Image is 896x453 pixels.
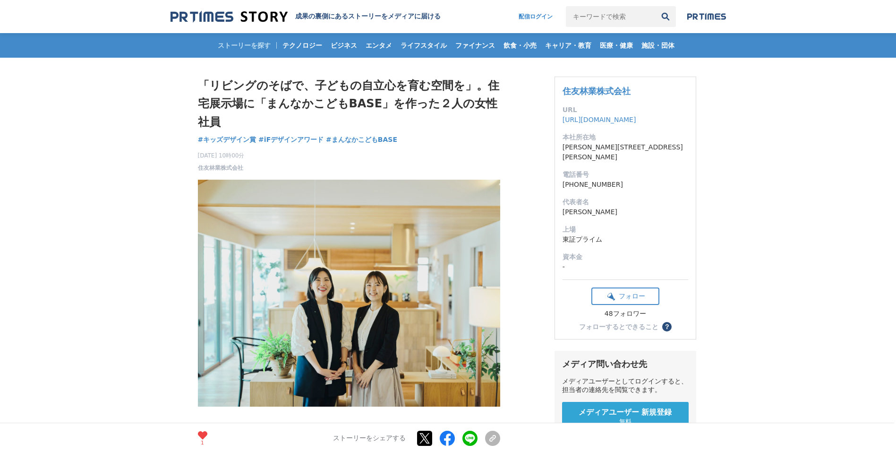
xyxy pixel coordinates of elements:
a: #まんなかこどもBASE [326,135,397,145]
span: キャリア・教育 [541,41,595,50]
button: ？ [662,322,672,331]
dt: 上場 [563,225,688,235]
a: 配信ログイン [509,6,562,27]
dt: 本社所在地 [563,132,688,142]
dd: 東証プライム [563,235,688,244]
dd: [PERSON_NAME][STREET_ADDRESS][PERSON_NAME] [563,142,688,162]
a: 成果の裏側にあるストーリーをメディアに届ける 成果の裏側にあるストーリーをメディアに届ける [171,10,441,23]
a: #iFデザインアワード [258,135,324,145]
h1: 「リビングのそばで、子どもの自立心を育む空間を」。住宅展示場に「まんなかこどもBASE」を作った２人の女性社員 [198,77,500,131]
span: ビジネス [327,41,361,50]
a: キャリア・教育 [541,33,595,58]
dt: 代表者名 [563,197,688,207]
span: ？ [664,323,670,330]
span: テクノロジー [279,41,326,50]
span: ファイナンス [452,41,499,50]
a: ファイナンス [452,33,499,58]
span: #まんなかこどもBASE [326,135,397,144]
dt: 電話番号 [563,170,688,180]
span: ライフスタイル [397,41,451,50]
a: エンタメ [362,33,396,58]
dd: [PHONE_NUMBER] [563,180,688,190]
h2: 成果の裏側にあるストーリーをメディアに届ける [295,12,441,21]
dd: [PERSON_NAME] [563,207,688,217]
span: #キッズデザイン賞 [198,135,256,144]
div: フォローするとできること [579,323,658,330]
span: 施設・団体 [638,41,678,50]
span: 飲食・小売 [500,41,540,50]
a: #キッズデザイン賞 [198,135,256,145]
input: キーワードで検索 [566,6,655,27]
p: ストーリーをシェアする [333,434,406,443]
dd: - [563,262,688,272]
a: 飲食・小売 [500,33,540,58]
div: メディアユーザーとしてログインすると、担当者の連絡先を閲覧できます。 [562,377,689,394]
a: ライフスタイル [397,33,451,58]
dt: URL [563,105,688,115]
dt: 資本金 [563,252,688,262]
button: 検索 [655,6,676,27]
a: テクノロジー [279,33,326,58]
div: メディア問い合わせ先 [562,358,689,370]
img: 成果の裏側にあるストーリーをメディアに届ける [171,10,288,23]
img: prtimes [687,13,726,20]
a: 住友林業株式会社 [563,86,631,96]
a: [URL][DOMAIN_NAME] [563,116,636,123]
span: [DATE] 10時00分 [198,151,245,160]
div: 48フォロワー [591,310,659,318]
span: メディアユーザー 新規登録 [579,408,672,418]
a: ビジネス [327,33,361,58]
img: thumbnail_b74e13d0-71d4-11f0-8cd6-75e66c4aab62.jpg [198,180,500,407]
span: #iFデザインアワード [258,135,324,144]
a: 住友林業株式会社 [198,164,243,172]
p: 1 [198,440,207,445]
a: 施設・団体 [638,33,678,58]
span: 無料 [619,418,631,426]
span: エンタメ [362,41,396,50]
button: フォロー [591,287,659,305]
span: 医療・健康 [596,41,637,50]
a: メディアユーザー 新規登録 無料 [562,402,689,432]
a: 医療・健康 [596,33,637,58]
